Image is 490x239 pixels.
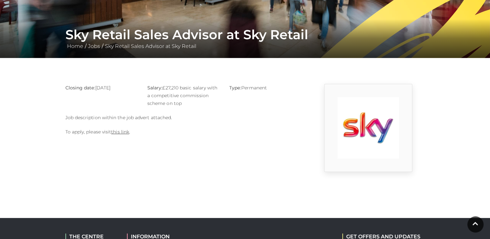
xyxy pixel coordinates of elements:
a: Sky Retail Sales Advisor at Sky Retail [103,43,198,49]
a: this link [111,129,129,135]
p: Job description within the job advert attached. [65,114,302,121]
img: 9_1554823650_1WdN.png [337,97,399,159]
h1: Sky Retail Sales Advisor at Sky Retail [65,27,425,42]
strong: Type: [229,85,241,91]
p: £27,210 basic salary with a competitive commission scheme on top [147,84,220,107]
div: / / [61,27,430,50]
p: [DATE] [65,84,138,92]
a: Jobs [86,43,102,49]
p: To apply, please visit . [65,128,302,136]
strong: Salary: [147,85,163,91]
p: Permanent [229,84,302,92]
a: Home [65,43,85,49]
strong: Closing date: [65,85,95,91]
